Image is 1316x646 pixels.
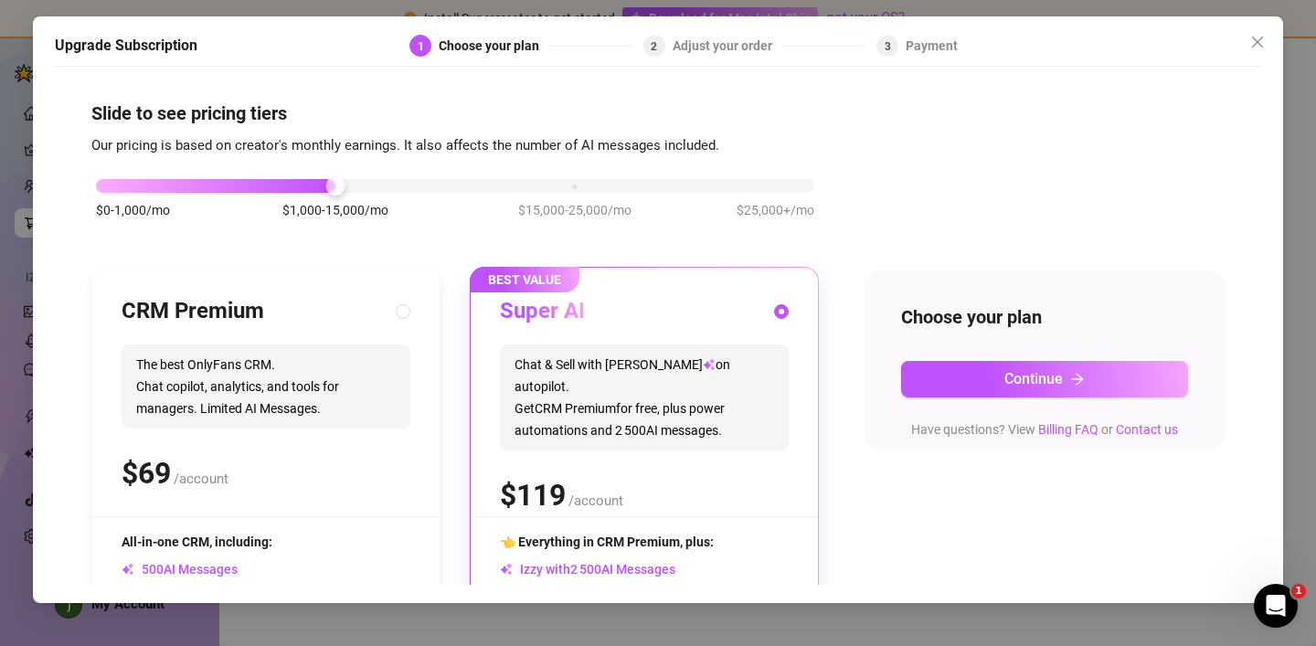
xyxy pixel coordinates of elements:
span: Have questions? View or [911,421,1178,436]
span: 3 [885,39,891,52]
span: /account [568,492,623,509]
span: $ [500,478,566,513]
iframe: Intercom live chat [1254,584,1298,628]
span: Izzy with AI Messages [500,562,675,577]
span: 1 [1291,584,1306,598]
span: Our pricing is based on creator's monthly earnings. It also affects the number of AI messages inc... [91,136,719,153]
div: Adjust your order [673,35,783,57]
div: Choose your plan [439,35,550,57]
span: Chat & Sell with [PERSON_NAME] on autopilot. Get CRM Premium for free, plus power automations and... [500,344,789,450]
span: 👈 Everything in CRM Premium, plus: [500,535,714,549]
span: arrow-right [1070,371,1085,386]
div: Payment [906,35,958,57]
a: Billing FAQ [1038,421,1098,436]
span: $ [122,456,171,491]
h3: CRM Premium [122,297,264,326]
button: Close [1243,27,1272,57]
span: 1 [418,39,424,52]
h3: Super AI [500,297,585,326]
h4: Choose your plan [901,303,1188,329]
span: $15,000-25,000/mo [518,200,631,220]
h5: Upgrade Subscription [55,35,197,57]
span: $0-1,000/mo [96,200,170,220]
span: 2 [651,39,657,52]
span: Continue [1004,370,1063,387]
span: Close [1243,35,1272,49]
span: AI Messages [122,562,238,577]
a: Contact us [1116,421,1178,436]
span: BEST VALUE [470,267,579,292]
span: All-in-one CRM, including: [122,535,272,549]
span: $25,000+/mo [737,200,814,220]
span: close [1250,35,1265,49]
span: /account [174,471,228,487]
span: $1,000-15,000/mo [282,200,388,220]
h4: Slide to see pricing tiers [91,100,1225,125]
span: The best OnlyFans CRM. Chat copilot, analytics, and tools for managers. Limited AI Messages. [122,344,410,429]
button: Continuearrow-right [901,360,1188,397]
